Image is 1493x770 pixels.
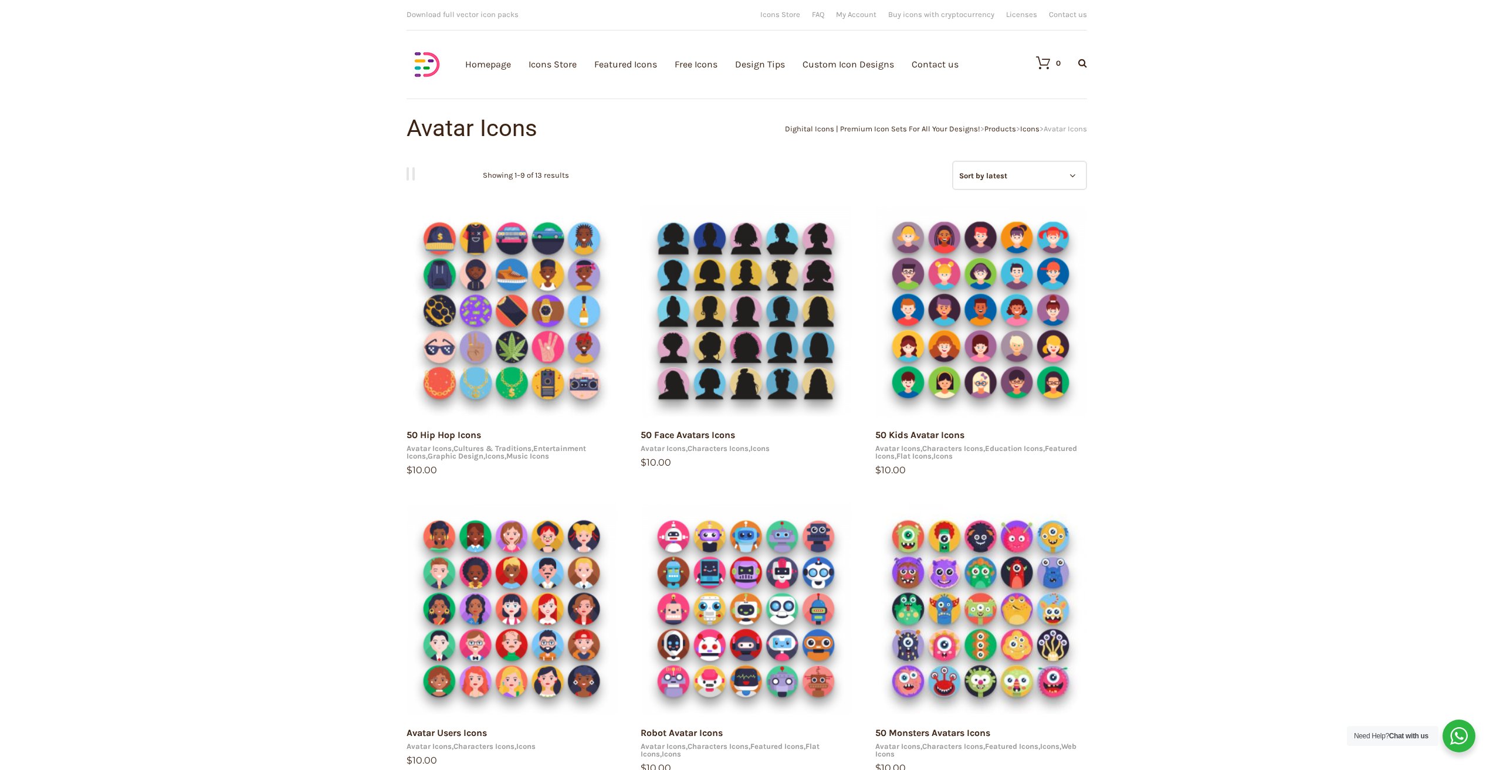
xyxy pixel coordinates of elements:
[875,464,906,476] bdi: 10.00
[750,444,770,453] a: Icons
[984,124,1016,133] a: Products
[407,117,747,140] h1: Avatar Icons
[875,444,1077,460] a: Featured Icons
[428,452,483,460] a: Graphic Design
[1049,11,1087,18] a: Contact us
[641,742,852,758] div: , , , ,
[875,742,1076,758] a: Web Icons
[483,161,569,190] p: Showing 1–9 of 13 results
[453,742,514,751] a: Characters Icons
[453,444,531,453] a: Cultures & Traditions
[516,742,536,751] a: Icons
[888,11,994,18] a: Buy icons with cryptocurrency
[407,755,437,766] bdi: 10.00
[875,444,920,453] a: Avatar Icons
[506,452,549,460] a: Music Icons
[641,429,735,440] a: 50 Face Avatars Icons
[985,444,1043,453] a: Education Icons
[1354,732,1428,740] span: Need Help?
[760,11,800,18] a: Icons Store
[785,124,980,133] a: Dighital Icons | Premium Icon Sets For All Your Designs!
[407,444,452,453] a: Avatar Icons
[1040,742,1059,751] a: Icons
[641,444,686,453] a: Avatar Icons
[688,444,749,453] a: Characters Icons
[641,742,820,758] a: Flat Icons
[1006,11,1037,18] a: Licenses
[836,11,876,18] a: My Account
[407,742,618,750] div: , ,
[688,742,749,751] a: Characters Icons
[407,445,618,460] div: , , , , ,
[985,742,1038,751] a: Featured Icons
[922,742,983,751] a: Characters Icons
[1044,124,1087,133] span: Avatar Icons
[407,464,437,476] bdi: 10.00
[875,727,990,738] a: 50 Monsters Avatars Icons
[875,742,1086,758] div: , , , ,
[407,755,412,766] span: $
[922,444,983,453] a: Characters Icons
[750,742,804,751] a: Featured Icons
[407,10,519,19] span: Download full vector icon packs
[485,452,505,460] a: Icons
[641,445,852,452] div: , ,
[407,429,481,440] a: 50 Hip Hop Icons
[747,125,1087,133] div: > > >
[875,445,1086,460] div: , , , , ,
[896,452,932,460] a: Flat Icons
[407,742,452,751] a: Avatar Icons
[662,749,681,758] a: Icons
[641,727,723,738] a: Robot Avatar Icons
[933,452,953,460] a: Icons
[407,464,412,476] span: $
[1024,56,1061,70] a: 0
[1389,732,1428,740] strong: Chat with us
[407,444,586,460] a: Entertainment Icons
[407,727,487,738] a: Avatar Users Icons
[875,464,881,476] span: $
[641,457,646,468] span: $
[641,742,686,751] a: Avatar Icons
[641,457,671,468] bdi: 10.00
[875,429,964,440] a: 50 Kids Avatar Icons
[812,11,824,18] a: FAQ
[875,742,920,751] a: Avatar Icons
[1056,59,1061,67] div: 0
[1020,124,1040,133] a: Icons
